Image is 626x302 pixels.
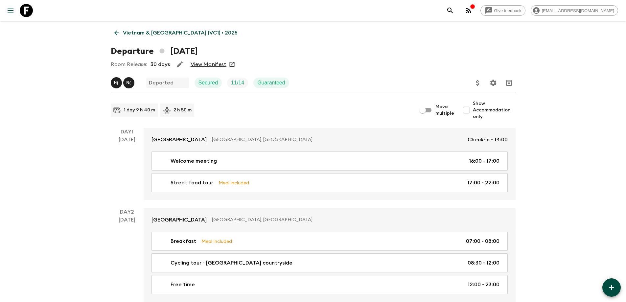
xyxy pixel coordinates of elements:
[444,4,457,17] button: search adventures
[219,179,249,186] p: Meal Included
[468,136,508,144] p: Check-in - 14:00
[151,253,508,272] a: Cycling tour - [GEOGRAPHIC_DATA] countryside08:30 - 12:00
[149,79,174,87] p: Departed
[111,26,241,39] a: Vietnam & [GEOGRAPHIC_DATA] (VC1) • 2025
[468,281,499,289] p: 12:00 - 23:00
[538,8,618,13] span: [EMAIL_ADDRESS][DOMAIN_NAME]
[171,259,292,267] p: Cycling tour - [GEOGRAPHIC_DATA] countryside
[257,79,285,87] p: Guaranteed
[171,157,217,165] p: Welcome meeting
[111,79,136,84] span: Hai (Le Mai) Nhat, Nak (Vong) Sararatanak
[111,45,198,58] h1: Departure [DATE]
[144,128,516,151] a: [GEOGRAPHIC_DATA][GEOGRAPHIC_DATA], [GEOGRAPHIC_DATA]Check-in - 14:00
[119,216,135,302] div: [DATE]
[123,29,238,37] p: Vietnam & [GEOGRAPHIC_DATA] (VC1) • 2025
[480,5,525,16] a: Give feedback
[111,60,147,68] p: Room Release:
[469,157,499,165] p: 16:00 - 17:00
[468,259,499,267] p: 08:30 - 12:00
[435,104,454,117] span: Move multiple
[212,136,462,143] p: [GEOGRAPHIC_DATA], [GEOGRAPHIC_DATA]
[502,76,516,89] button: Archive (Completed, Cancelled or Unsynced Departures only)
[227,78,248,88] div: Trip Fill
[467,179,499,187] p: 17:00 - 22:00
[491,8,525,13] span: Give feedback
[201,238,232,245] p: Meal Included
[151,60,170,68] p: 30 days
[531,5,618,16] div: [EMAIL_ADDRESS][DOMAIN_NAME]
[111,128,144,136] p: Day 1
[471,76,484,89] button: Update Price, Early Bird Discount and Costs
[231,79,244,87] p: 11 / 14
[151,216,207,224] p: [GEOGRAPHIC_DATA]
[111,208,144,216] p: Day 2
[151,275,508,294] a: Free time12:00 - 23:00
[151,232,508,251] a: BreakfastMeal Included07:00 - 08:00
[144,208,516,232] a: [GEOGRAPHIC_DATA][GEOGRAPHIC_DATA], [GEOGRAPHIC_DATA]
[195,78,222,88] div: Secured
[124,107,155,113] p: 1 day 9 h 40 m
[151,136,207,144] p: [GEOGRAPHIC_DATA]
[174,107,192,113] p: 2 h 50 m
[151,173,508,192] a: Street food tourMeal Included17:00 - 22:00
[212,217,502,223] p: [GEOGRAPHIC_DATA], [GEOGRAPHIC_DATA]
[198,79,218,87] p: Secured
[191,61,226,68] a: View Manifest
[4,4,17,17] button: menu
[151,151,508,171] a: Welcome meeting16:00 - 17:00
[171,281,195,289] p: Free time
[473,100,516,120] span: Show Accommodation only
[487,76,500,89] button: Settings
[119,136,135,200] div: [DATE]
[171,237,196,245] p: Breakfast
[466,237,499,245] p: 07:00 - 08:00
[171,179,213,187] p: Street food tour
